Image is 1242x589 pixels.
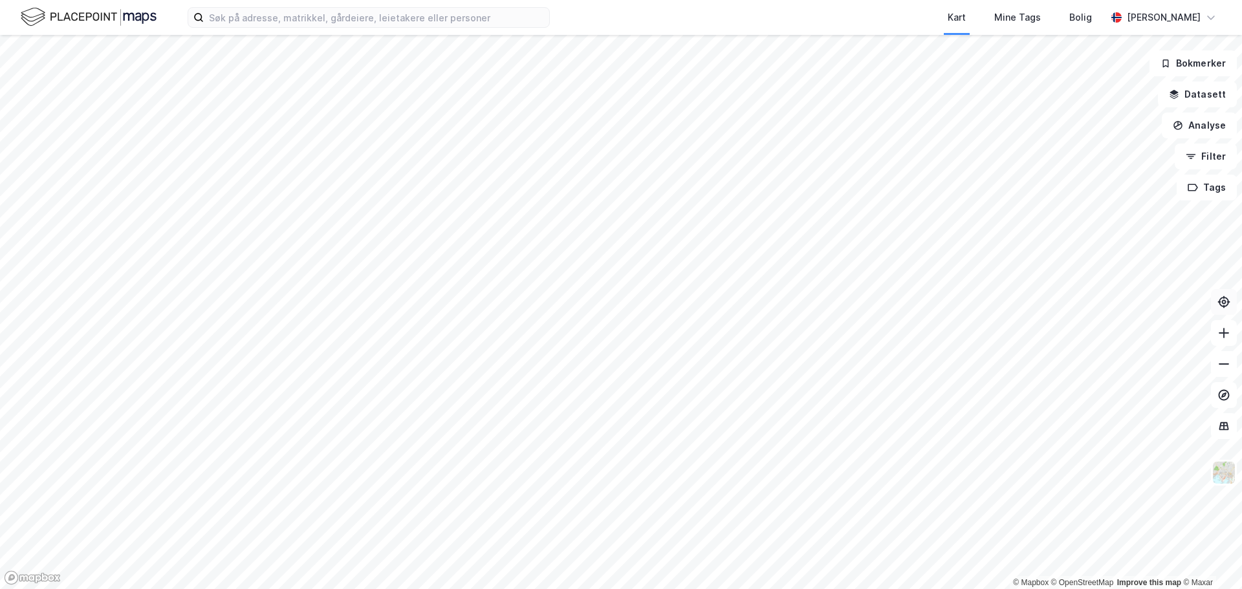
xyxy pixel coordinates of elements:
[1158,81,1237,107] button: Datasett
[4,570,61,585] a: Mapbox homepage
[21,6,157,28] img: logo.f888ab2527a4732fd821a326f86c7f29.svg
[1013,578,1049,587] a: Mapbox
[1127,10,1201,25] div: [PERSON_NAME]
[1177,175,1237,200] button: Tags
[1149,50,1237,76] button: Bokmerker
[948,10,966,25] div: Kart
[204,8,549,27] input: Søk på adresse, matrikkel, gårdeiere, leietakere eller personer
[1051,578,1114,587] a: OpenStreetMap
[994,10,1041,25] div: Mine Tags
[1177,527,1242,589] div: Kontrollprogram for chat
[1175,144,1237,169] button: Filter
[1117,578,1181,587] a: Improve this map
[1069,10,1092,25] div: Bolig
[1162,112,1237,138] button: Analyse
[1212,460,1236,485] img: Z
[1177,527,1242,589] iframe: Chat Widget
